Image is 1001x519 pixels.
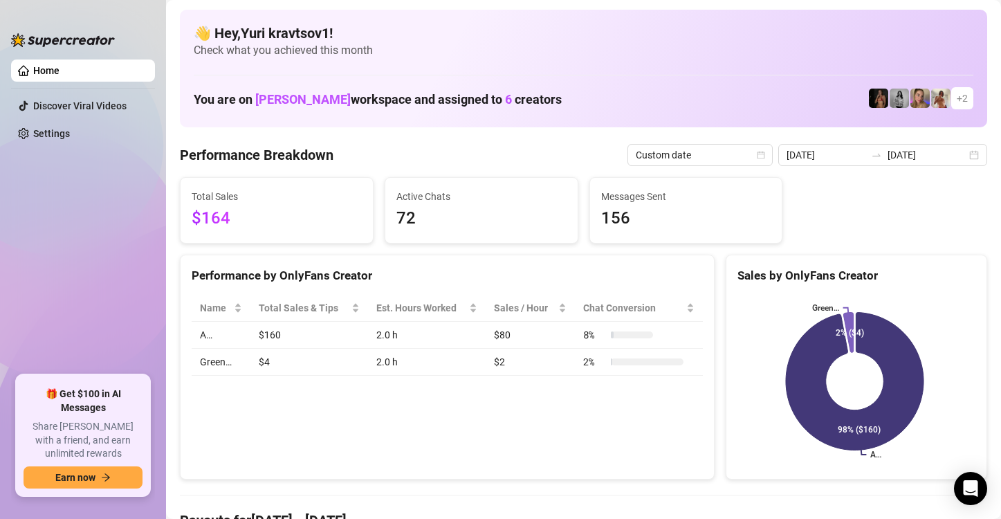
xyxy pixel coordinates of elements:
[33,100,127,111] a: Discover Viral Videos
[376,300,466,316] div: Est. Hours Worked
[192,266,703,285] div: Performance by OnlyFans Creator
[910,89,930,108] img: Cherry
[194,43,973,58] span: Check what you achieved this month
[636,145,764,165] span: Custom date
[583,327,605,343] span: 8 %
[250,322,367,349] td: $160
[192,349,250,376] td: Green…
[250,349,367,376] td: $4
[575,295,703,322] th: Chat Conversion
[583,354,605,370] span: 2 %
[601,189,771,204] span: Messages Sent
[601,206,771,232] span: 156
[192,189,362,204] span: Total Sales
[24,466,143,489] button: Earn nowarrow-right
[194,92,562,107] h1: You are on workspace and assigned to creators
[396,206,567,232] span: 72
[871,149,882,161] span: swap-right
[24,420,143,461] span: Share [PERSON_NAME] with a friend, and earn unlimited rewards
[33,128,70,139] a: Settings
[869,89,888,108] img: D
[55,472,95,483] span: Earn now
[101,473,111,482] span: arrow-right
[494,300,555,316] span: Sales / Hour
[870,450,881,459] text: A…
[192,322,250,349] td: A…
[811,303,838,313] text: Green…
[192,206,362,232] span: $164
[787,147,865,163] input: Start date
[583,300,683,316] span: Chat Conversion
[890,89,909,108] img: A
[957,91,968,106] span: + 2
[737,266,975,285] div: Sales by OnlyFans Creator
[888,147,966,163] input: End date
[396,189,567,204] span: Active Chats
[486,295,575,322] th: Sales / Hour
[33,65,59,76] a: Home
[192,295,250,322] th: Name
[368,349,486,376] td: 2.0 h
[954,472,987,505] div: Open Intercom Messenger
[194,24,973,43] h4: 👋 Hey, Yuri kravtsov1 !
[871,149,882,161] span: to
[368,322,486,349] td: 2.0 h
[931,89,951,108] img: Green
[757,151,765,159] span: calendar
[11,33,115,47] img: logo-BBDzfeDw.svg
[200,300,231,316] span: Name
[259,300,348,316] span: Total Sales & Tips
[180,145,333,165] h4: Performance Breakdown
[486,349,575,376] td: $2
[505,92,512,107] span: 6
[24,388,143,415] span: 🎁 Get $100 in AI Messages
[255,92,351,107] span: [PERSON_NAME]
[486,322,575,349] td: $80
[250,295,367,322] th: Total Sales & Tips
